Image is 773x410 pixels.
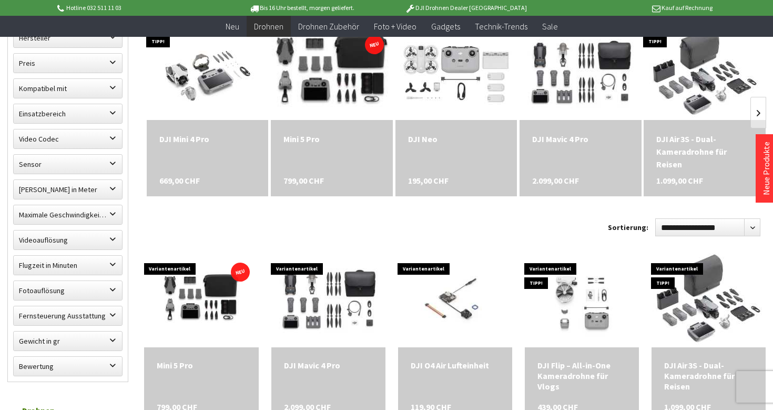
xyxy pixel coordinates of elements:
[159,133,256,145] a: DJI Mini 4 Pro 669,00 CHF
[284,360,373,371] div: DJI Mavic 4 Pro
[408,133,505,145] div: DJI Neo
[14,205,122,224] label: Maximale Geschwindigkeit in km/h
[664,360,753,392] a: DJI Air 3S - Dual-Kameradrohne für Reisen 1.099,00 CHF
[537,360,626,392] div: DJI Flip – All-in-One Kameradrohne für Vlogs
[14,54,122,73] label: Preis
[14,104,122,123] label: Einsatzbereich
[367,16,424,37] a: Foto + Video
[520,27,642,118] img: DJI Mavic 4 Pro
[14,79,122,98] label: Kompatibel mit
[14,306,122,325] label: Fernsteuerung Ausstattung
[157,360,246,371] a: Mini 5 Pro 799,00 CHF
[14,231,122,249] label: Videoauflösung
[55,2,219,14] p: Hotline 032 511 11 03
[283,174,324,187] span: 799,00 CHF
[14,256,122,275] label: Flugzeit in Minuten
[298,21,359,32] span: Drohnen Zubehör
[537,360,626,392] a: DJI Flip – All-in-One Kameradrohne für Vlogs 439,00 CHF
[14,28,122,47] label: Hersteller
[525,257,639,343] img: DJI Flip – All-in-One Kameradrohne für Vlogs
[608,219,648,236] label: Sortierung:
[144,262,258,338] img: Mini 5 Pro
[548,2,712,14] p: Kauf auf Rechnung
[374,21,416,32] span: Foto + Video
[532,174,579,187] span: 2.099,00 CHF
[542,21,558,32] span: Sale
[424,16,467,37] a: Gadgets
[283,133,380,145] div: Mini 5 Pro
[664,360,753,392] div: DJI Air 3S - Dual-Kameradrohne für Reisen
[14,357,122,376] label: Bewertung
[656,174,703,187] span: 1.099,00 CHF
[408,174,449,187] span: 195,00 CHF
[532,133,629,145] div: DJI Mavic 4 Pro
[761,142,771,195] a: Neue Produkte
[284,360,373,371] a: DJI Mavic 4 Pro 2.099,00 CHF
[411,360,500,371] div: DJI O4 Air Lufteinheit
[653,253,765,347] img: DJI Air 3S - Dual-Kameradrohne für Reisen
[14,155,122,174] label: Sensor
[14,180,122,199] label: Maximale Flughöhe in Meter
[291,16,367,37] a: Drohnen Zubehör
[219,2,383,14] p: Bis 16 Uhr bestellt, morgen geliefert.
[431,21,460,32] span: Gadgets
[408,133,505,145] a: DJI Neo 195,00 CHF
[247,16,291,37] a: Drohnen
[247,16,417,129] img: Mini 5 Pro
[14,281,122,300] label: Fotoauflösung
[475,21,527,32] span: Technik-Trends
[656,133,753,171] a: DJI Air 3S - Dual-Kameradrohne für Reisen 1.099,00 CHF
[159,133,256,145] div: DJI Mini 4 Pro
[254,21,283,32] span: Drohnen
[467,16,535,37] a: Technik-Trends
[226,21,239,32] span: Neu
[271,257,385,343] img: DJI Mavic 4 Pro
[157,360,246,371] div: Mini 5 Pro
[535,16,565,37] a: Sale
[384,2,548,14] p: DJI Drohnen Dealer [GEOGRAPHIC_DATA]
[148,25,267,120] img: DJI Mini 4 Pro
[398,257,512,343] img: DJI O4 Air Lufteinheit
[532,133,629,145] a: DJI Mavic 4 Pro 2.099,00 CHF
[411,360,500,371] a: DJI O4 Air Lufteinheit 119,90 CHF
[283,133,380,145] a: Mini 5 Pro 799,00 CHF
[218,16,247,37] a: Neu
[649,25,761,120] img: DJI Air 3S - Dual-Kameradrohne für Reisen
[400,25,512,120] img: DJI Neo
[656,133,753,171] div: DJI Air 3S - Dual-Kameradrohne für Reisen
[159,174,200,187] span: 669,00 CHF
[14,129,122,148] label: Video Codec
[14,332,122,351] label: Gewicht in gr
